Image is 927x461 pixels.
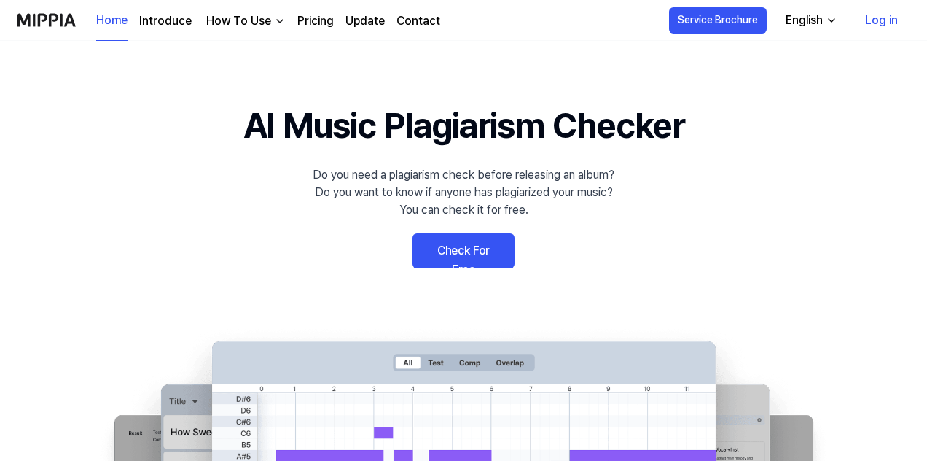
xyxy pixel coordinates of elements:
a: Contact [396,12,440,30]
div: Do you need a plagiarism check before releasing an album? Do you want to know if anyone has plagi... [313,166,614,219]
a: Check For Free [412,233,515,268]
a: Home [96,1,128,41]
img: down [274,15,286,27]
div: English [783,12,826,29]
button: English [774,6,846,35]
a: Introduce [139,12,192,30]
a: Update [345,12,385,30]
button: Service Brochure [669,7,767,34]
h1: AI Music Plagiarism Checker [243,99,684,152]
a: Pricing [297,12,334,30]
button: How To Use [203,12,286,30]
div: How To Use [203,12,274,30]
